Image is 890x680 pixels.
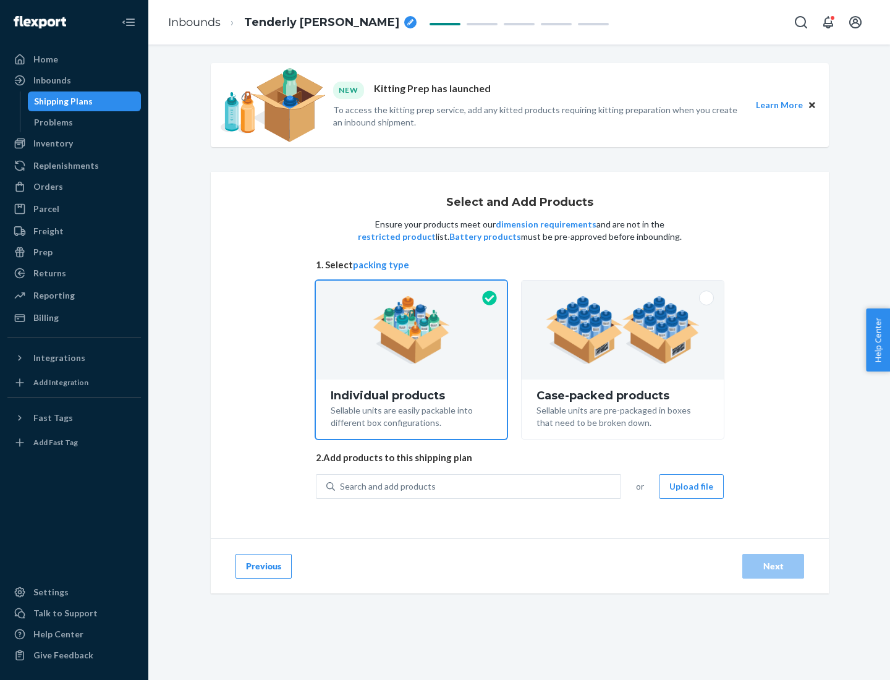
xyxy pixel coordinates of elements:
div: Next [753,560,794,572]
a: Help Center [7,624,141,644]
div: Individual products [331,389,492,402]
button: Open Search Box [789,10,813,35]
button: Upload file [659,474,724,499]
button: packing type [353,258,409,271]
img: Flexport logo [14,16,66,28]
a: Home [7,49,141,69]
a: Settings [7,582,141,602]
div: Sellable units are easily packable into different box configurations. [331,402,492,429]
div: Parcel [33,203,59,215]
div: Case-packed products [536,389,709,402]
a: Reporting [7,286,141,305]
a: Inventory [7,134,141,153]
button: Open account menu [843,10,868,35]
div: Orders [33,181,63,193]
button: Battery products [449,231,521,243]
button: Open notifications [816,10,841,35]
div: Give Feedback [33,649,93,661]
div: Add Integration [33,377,88,388]
img: individual-pack.facf35554cb0f1810c75b2bd6df2d64e.png [373,296,450,364]
span: 2. Add products to this shipping plan [316,451,724,464]
div: Sellable units are pre-packaged in boxes that need to be broken down. [536,402,709,429]
a: Talk to Support [7,603,141,623]
h1: Select and Add Products [446,197,593,209]
a: Prep [7,242,141,262]
p: To access the kitting prep service, add any kitted products requiring kitting preparation when yo... [333,104,745,129]
button: Learn More [756,98,803,112]
button: restricted product [358,231,436,243]
span: Tenderly Witty Caiman [244,15,399,31]
div: Shipping Plans [34,95,93,108]
div: Returns [33,267,66,279]
a: Inbounds [168,15,221,29]
div: Freight [33,225,64,237]
div: Billing [33,312,59,324]
a: Returns [7,263,141,283]
a: Add Integration [7,373,141,393]
div: Integrations [33,352,85,364]
button: Close [805,98,819,112]
a: Shipping Plans [28,91,142,111]
div: Talk to Support [33,607,98,619]
span: or [636,480,644,493]
div: Inbounds [33,74,71,87]
button: dimension requirements [496,218,596,231]
a: Inbounds [7,70,141,90]
div: Inventory [33,137,73,150]
a: Orders [7,177,141,197]
p: Ensure your products meet our and are not in the list. must be pre-approved before inbounding. [357,218,683,243]
button: Help Center [866,308,890,372]
div: Replenishments [33,159,99,172]
div: Fast Tags [33,412,73,424]
a: Billing [7,308,141,328]
div: Help Center [33,628,83,640]
a: Problems [28,113,142,132]
button: Give Feedback [7,645,141,665]
div: Reporting [33,289,75,302]
div: Problems [34,116,73,129]
button: Fast Tags [7,408,141,428]
div: NEW [333,82,364,98]
button: Close Navigation [116,10,141,35]
div: Home [33,53,58,66]
div: Settings [33,586,69,598]
a: Replenishments [7,156,141,176]
div: Add Fast Tag [33,437,78,448]
button: Integrations [7,348,141,368]
a: Parcel [7,199,141,219]
img: case-pack.59cecea509d18c883b923b81aeac6d0b.png [546,296,700,364]
button: Next [742,554,804,579]
button: Previous [235,554,292,579]
a: Add Fast Tag [7,433,141,453]
p: Kitting Prep has launched [374,82,491,98]
div: Prep [33,246,53,258]
a: Freight [7,221,141,241]
span: 1. Select [316,258,724,271]
ol: breadcrumbs [158,4,426,41]
div: Search and add products [340,480,436,493]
